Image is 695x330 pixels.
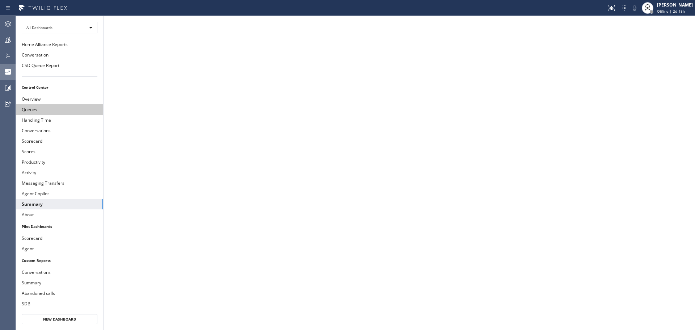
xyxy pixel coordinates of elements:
[16,209,103,220] button: About
[16,199,103,209] button: Summary
[16,288,103,298] button: Abandoned calls
[16,233,103,243] button: Scorecard
[16,104,103,115] button: Queues
[22,314,97,324] button: New Dashboard
[657,2,693,8] div: [PERSON_NAME]
[16,188,103,199] button: Agent Copilot
[16,146,103,157] button: Scores
[16,50,103,60] button: Conversation
[629,3,640,13] button: Mute
[16,39,103,50] button: Home Alliance Reports
[16,157,103,167] button: Productivity
[16,167,103,178] button: Activity
[16,83,103,92] li: Control Center
[16,256,103,265] li: Custom Reports
[16,277,103,288] button: Summary
[16,222,103,231] li: Pilot Dashboards
[16,60,103,71] button: CSD Queue Report
[104,16,695,330] iframe: dashboard_9f6bb337dffe
[16,94,103,104] button: Overview
[16,115,103,125] button: Handling Time
[22,22,97,33] div: All Dashboards
[16,243,103,254] button: Agent
[16,136,103,146] button: Scorecard
[16,178,103,188] button: Messaging Transfers
[16,125,103,136] button: Conversations
[16,267,103,277] button: Conversations
[657,9,685,14] span: Offline | 2d 18h
[16,298,103,309] button: SDB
